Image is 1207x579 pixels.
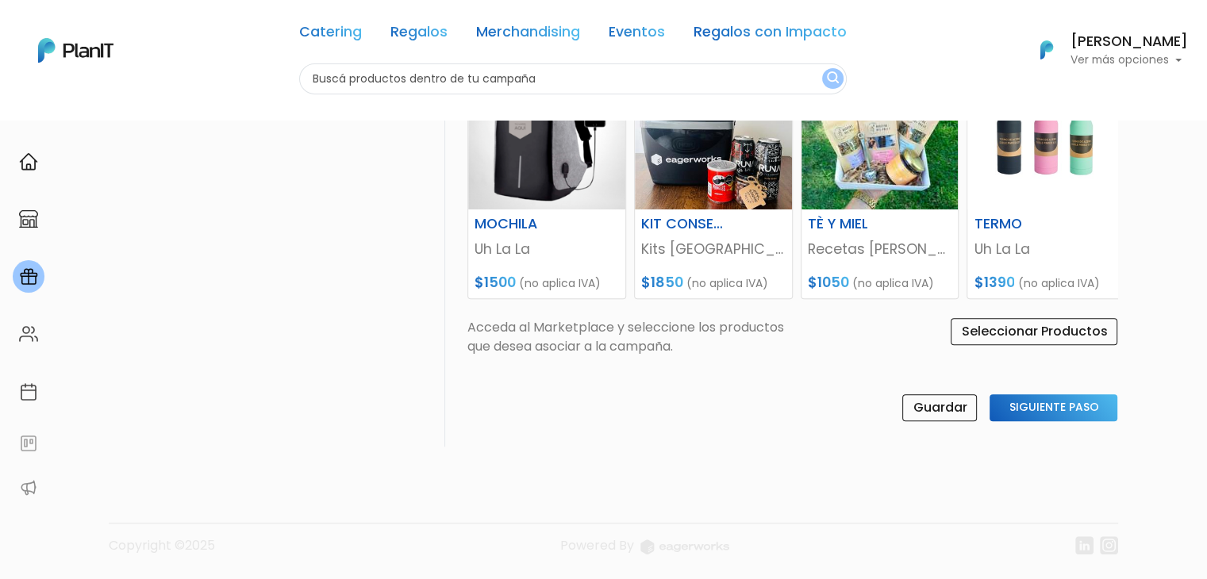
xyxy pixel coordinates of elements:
[299,25,362,44] a: Catering
[686,275,768,291] span: (no aplica IVA)
[990,394,1117,421] input: Siguiente Paso
[967,69,1126,299] a: TERMO Uh La La $1390 (no aplica IVA)
[902,394,977,421] input: Guardar
[467,318,793,356] p: Acceda al Marketplace y seleccione los productos que desea asociar a la campaña.
[801,70,959,209] img: thumb_PHOTO-2024-04-09-14-21-58.jpg
[974,239,1119,259] p: Uh La La
[19,478,38,497] img: partners-52edf745621dab592f3b2c58e3bca9d71375a7ef29c3b500c9f145b62cc070d4.svg
[641,239,786,259] p: Kits [GEOGRAPHIC_DATA]
[560,536,729,567] a: Powered By
[38,38,113,63] img: PlanIt Logo
[1018,275,1100,291] span: (no aplica IVA)
[19,209,38,228] img: marketplace-4ceaa7011d94191e9ded77b95e3339b90024bf715f7c57f8cf31f2d8c509eaba.svg
[951,318,1117,345] input: Seleccionar Productos
[808,239,952,259] p: Recetas [PERSON_NAME]
[1029,33,1064,67] img: PlanIt Logo
[109,536,215,567] p: Copyright ©2025
[827,71,839,86] img: search_button-432b6d5273f82d61273b3651a40e1bd1b912527efae98b1b7a1b2c0702e16a8d.svg
[694,25,847,44] a: Regalos con Impacto
[798,216,907,232] h6: TÈ Y MIEL
[19,382,38,401] img: calendar-87d922413cdce8b2cf7b7f5f62616a5cf9e4887200fb71536465627b3292af00.svg
[475,239,619,259] p: Uh La La
[468,70,625,209] img: thumb_WhatsApp_Image_2023-07-11_at_15.21-PhotoRoom.png
[476,25,580,44] a: Merchandising
[968,70,1125,209] img: thumb_Lunchera_1__1___copia_-Photoroom__89_.jpg
[1020,29,1188,71] button: PlanIt Logo [PERSON_NAME] Ver más opciones
[19,434,38,453] img: feedback-78b5a0c8f98aac82b08bfc38622c3050aee476f2c9584af64705fc4e61158814.svg
[632,216,740,232] h6: KIT CONSERVADORA
[1071,35,1188,49] h6: [PERSON_NAME]
[965,216,1074,232] h6: TERMO
[82,15,229,46] div: ¿Necesitás ayuda?
[475,273,516,292] span: $1500
[467,69,626,299] a: MOCHILA Uh La La $1500 (no aplica IVA)
[808,273,849,292] span: $1050
[19,267,38,286] img: campaigns-02234683943229c281be62815700db0a1741e53638e28bf9629b52c665b00959.svg
[519,275,601,291] span: (no aplica IVA)
[19,152,38,171] img: home-e721727adea9d79c4d83392d1f703f7f8bce08238fde08b1acbfd93340b81755.svg
[465,216,574,232] h6: MOCHILA
[635,70,792,209] img: thumb_PHOTO-2024-03-26-08-59-59_2.jpg
[1071,55,1188,66] p: Ver más opciones
[609,25,665,44] a: Eventos
[974,273,1015,292] span: $1390
[801,69,959,299] a: TÈ Y MIEL Recetas [PERSON_NAME] $1050 (no aplica IVA)
[634,69,793,299] a: KIT CONSERVADORA Kits [GEOGRAPHIC_DATA] $1850 (no aplica IVA)
[299,63,847,94] input: Buscá productos dentro de tu campaña
[1100,536,1118,554] img: instagram-7ba2a2629254302ec2a9470e65da5de918c9f3c9a63008f8abed3140a32961bf.svg
[390,25,448,44] a: Regalos
[852,275,934,291] span: (no aplica IVA)
[19,324,38,343] img: people-662611757002400ad9ed0e3c099ab2801c6687ba6c219adb57efc949bc21e19d.svg
[1075,536,1094,554] img: linkedin-cc7d2dbb1a16aff8e18f147ffe980d30ddd5d9e01409788280e63c91fc390ff4.svg
[641,273,683,292] span: $1850
[640,539,729,554] img: logo_eagerworks-044938b0bf012b96b195e05891a56339191180c2d98ce7df62ca656130a436fa.svg
[560,536,634,554] span: translation missing: es.layouts.footer.powered_by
